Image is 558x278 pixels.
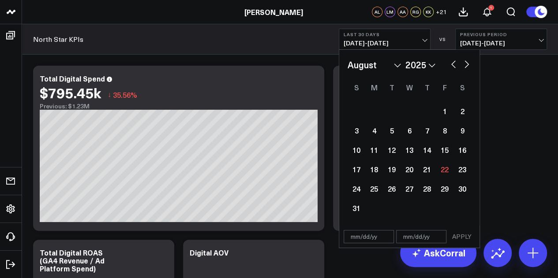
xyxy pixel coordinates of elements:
[383,80,401,94] div: Tuesday
[40,74,105,83] div: Total Digital Spend
[418,80,436,94] div: Thursday
[436,9,447,15] span: + 21
[40,85,101,100] div: $795.45k
[190,248,228,257] div: Digital AOV
[397,7,408,17] div: AA
[113,90,137,100] span: 35.56%
[244,7,303,17] a: [PERSON_NAME]
[365,80,383,94] div: Monday
[423,7,434,17] div: KK
[449,230,475,243] button: APPLY
[460,40,542,47] span: [DATE] - [DATE]
[344,40,426,47] span: [DATE] - [DATE]
[436,80,453,94] div: Friday
[488,5,494,11] div: 1
[40,103,318,110] div: Previous: $1.23M
[396,230,446,243] input: mm/dd/yy
[33,34,83,44] a: North Star KPIs
[400,239,476,267] a: AskCorral
[460,32,542,37] b: Previous Period
[435,37,451,42] div: VS
[344,32,426,37] b: Last 30 Days
[401,80,418,94] div: Wednesday
[348,80,365,94] div: Sunday
[455,29,547,50] button: Previous Period[DATE]-[DATE]
[344,230,394,243] input: mm/dd/yy
[436,7,447,17] button: +21
[372,7,382,17] div: AL
[339,29,431,50] button: Last 30 Days[DATE]-[DATE]
[385,7,395,17] div: LM
[108,89,111,100] span: ↓
[410,7,421,17] div: RG
[40,248,105,273] div: Total Digital ROAS (GA4 Revenue / Ad Platform Spend)
[453,80,471,94] div: Saturday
